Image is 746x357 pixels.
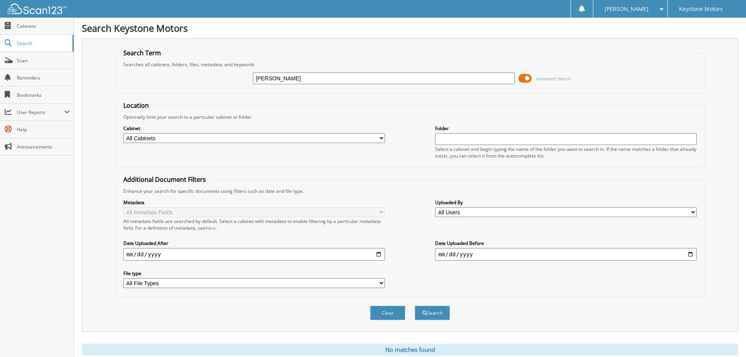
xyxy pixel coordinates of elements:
[123,199,385,206] label: Metadata
[17,92,70,98] span: Bookmarks
[119,49,165,57] legend: Search Term
[605,7,648,11] span: [PERSON_NAME]
[17,74,70,81] span: Reminders
[17,57,70,64] span: Scan
[82,22,738,34] h1: Search Keystone Motors
[123,218,385,231] div: All metadata fields are searched by default. Select a cabinet with metadata to enable filtering b...
[119,61,701,68] div: Searches all cabinets, folders, files, metadata, and keywords
[536,76,571,82] span: Advanced Search
[17,23,70,29] span: Cabinets
[119,114,701,120] div: Optionally limit your search to a particular cabinet or folder
[82,344,738,355] div: No matches found
[206,225,216,231] a: here
[123,125,385,132] label: Cabinet
[123,248,385,261] input: start
[435,125,697,132] label: Folder
[17,109,64,116] span: User Reports
[435,248,697,261] input: end
[17,126,70,133] span: Help
[119,175,210,184] legend: Additional Document Filters
[435,199,697,206] label: Uploaded By
[370,306,405,320] button: Clear
[119,101,153,110] legend: Location
[415,306,450,320] button: Search
[435,146,697,159] div: Select a cabinet and begin typing the name of the folder you want to search in. If the name match...
[435,240,697,246] label: Date Uploaded Before
[123,270,385,277] label: File type
[679,7,723,11] span: Keystone Motors
[123,240,385,246] label: Date Uploaded After
[17,40,69,47] span: Search
[17,143,70,150] span: Announcements
[8,4,67,14] img: scan123-logo-white.svg
[119,188,701,194] div: Enhance your search for specific documents using filters such as date and file type.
